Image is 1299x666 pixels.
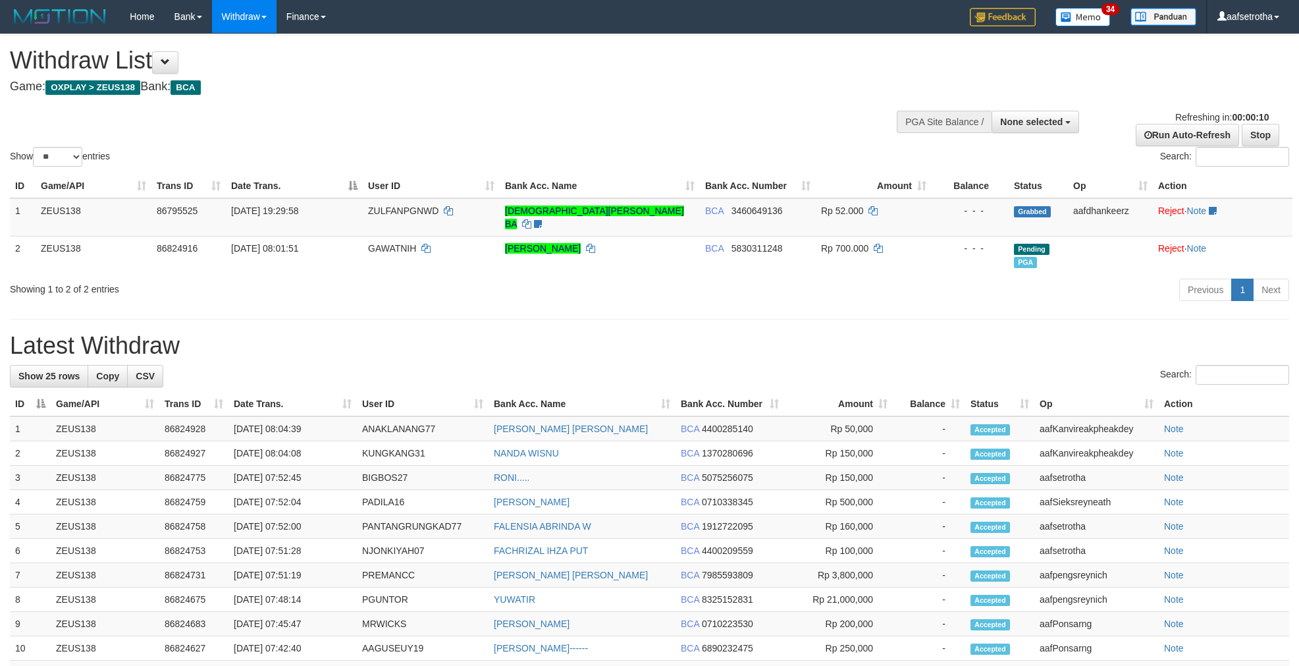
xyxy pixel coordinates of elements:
a: Copy [88,365,128,387]
td: ZEUS138 [51,490,159,514]
a: Note [1164,570,1184,580]
span: CSV [136,371,155,381]
td: ANAKLANANG77 [357,416,489,441]
span: Accepted [970,570,1010,582]
a: FALENSIA ABRINDA W [494,521,591,532]
span: BCA [681,570,699,580]
a: [PERSON_NAME]------ [494,643,588,653]
td: 4 [10,490,51,514]
a: Show 25 rows [10,365,88,387]
span: Copy 6890232475 to clipboard [702,643,753,653]
span: OXPLAY > ZEUS138 [45,80,140,95]
h4: Game: Bank: [10,80,853,94]
td: · [1153,198,1292,236]
a: Note [1164,497,1184,507]
td: Rp 500,000 [784,490,893,514]
td: 86824758 [159,514,228,539]
strong: 00:00:10 [1232,112,1269,123]
td: 2 [10,441,51,466]
td: ZEUS138 [51,466,159,490]
a: Note [1164,472,1184,483]
td: [DATE] 08:04:08 [228,441,357,466]
a: Next [1253,279,1289,301]
td: 5 [10,514,51,539]
span: Pending [1014,244,1049,255]
a: Note [1187,206,1207,216]
a: Note [1164,448,1184,458]
span: Grabbed [1014,206,1051,217]
img: Button%20Memo.svg [1055,8,1111,26]
th: Amount: activate to sort column ascending [784,392,893,416]
a: Reject [1158,243,1184,254]
td: - [893,441,965,466]
td: MRWICKS [357,612,489,636]
th: User ID: activate to sort column ascending [357,392,489,416]
span: BCA [681,521,699,532]
span: ZULFANPGNWD [368,206,438,216]
h1: Withdraw List [10,47,853,74]
th: Game/API: activate to sort column ascending [36,174,151,198]
input: Search: [1196,147,1289,167]
img: MOTION_logo.png [10,7,110,26]
td: [DATE] 08:04:39 [228,416,357,441]
th: Date Trans.: activate to sort column ascending [228,392,357,416]
td: Rp 3,800,000 [784,563,893,588]
td: aafsetrotha [1034,514,1159,539]
td: Rp 250,000 [784,636,893,661]
a: YUWATIR [494,594,535,605]
th: Amount: activate to sort column ascending [816,174,932,198]
td: 86824927 [159,441,228,466]
span: Copy 4400209559 to clipboard [702,545,753,556]
td: - [893,466,965,490]
span: BCA [681,424,699,434]
span: Accepted [970,424,1010,435]
th: Date Trans.: activate to sort column descending [226,174,363,198]
label: Show entries [10,147,110,167]
span: BCA [681,448,699,458]
button: None selected [992,111,1079,133]
th: Game/API: activate to sort column ascending [51,392,159,416]
a: Note [1164,424,1184,434]
a: Note [1187,243,1207,254]
span: Copy 3460649136 to clipboard [731,206,783,216]
th: Bank Acc. Name: activate to sort column ascending [489,392,676,416]
select: Showentries [33,147,82,167]
td: Rp 100,000 [784,539,893,563]
span: Rp 700.000 [821,243,868,254]
td: Rp 160,000 [784,514,893,539]
span: BCA [681,594,699,605]
td: ZEUS138 [51,588,159,612]
th: Action [1159,392,1289,416]
td: [DATE] 07:51:19 [228,563,357,588]
div: - - - [937,204,1003,217]
a: RONI..... [494,472,529,483]
td: [DATE] 07:52:00 [228,514,357,539]
span: BCA [705,243,724,254]
td: ZEUS138 [36,198,151,236]
td: - [893,563,965,588]
span: Show 25 rows [18,371,80,381]
span: Copy 4400285140 to clipboard [702,424,753,434]
a: Note [1164,643,1184,653]
td: ZEUS138 [51,539,159,563]
span: Refreshing in: [1175,112,1269,123]
img: Feedback.jpg [970,8,1036,26]
th: Op: activate to sort column ascending [1068,174,1153,198]
td: 2 [10,236,36,273]
h1: Latest Withdraw [10,333,1289,359]
td: [DATE] 07:52:45 [228,466,357,490]
td: - [893,539,965,563]
label: Search: [1160,147,1289,167]
span: Copy 0710338345 to clipboard [702,497,753,507]
td: Rp 150,000 [784,441,893,466]
td: 86824753 [159,539,228,563]
td: PREMANCC [357,563,489,588]
th: Op: activate to sort column ascending [1034,392,1159,416]
th: Action [1153,174,1292,198]
th: User ID: activate to sort column ascending [363,174,500,198]
td: [DATE] 07:51:28 [228,539,357,563]
a: 1 [1231,279,1254,301]
span: [DATE] 19:29:58 [231,206,298,216]
a: [PERSON_NAME] [494,619,570,629]
th: Trans ID: activate to sort column ascending [151,174,226,198]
